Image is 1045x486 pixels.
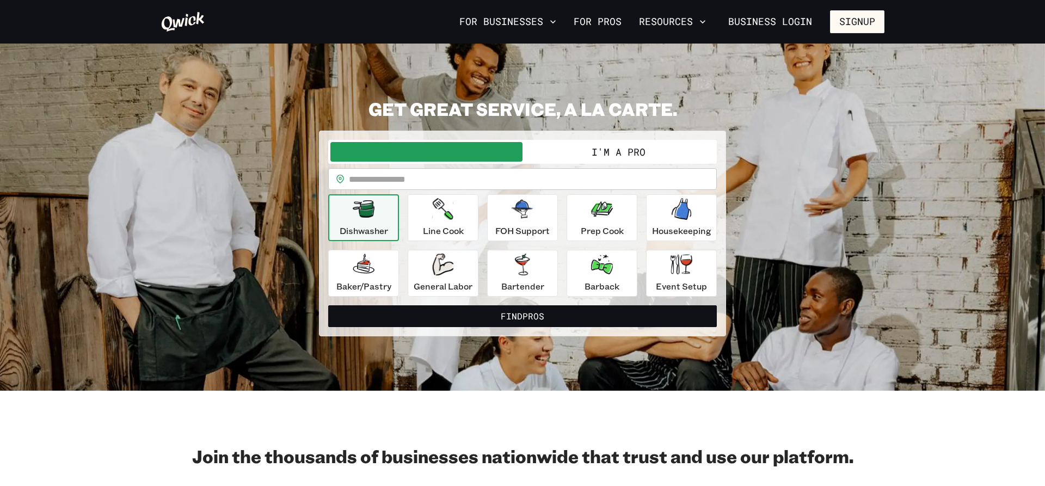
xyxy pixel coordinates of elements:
p: Prep Cook [581,224,624,237]
button: FindPros [328,305,717,327]
p: Baker/Pastry [336,280,391,293]
h2: GET GREAT SERVICE, A LA CARTE. [319,98,726,120]
button: For Businesses [455,13,561,31]
button: General Labor [408,250,478,297]
button: Prep Cook [567,194,637,241]
button: Dishwasher [328,194,399,241]
button: Line Cook [408,194,478,241]
button: FOH Support [487,194,558,241]
button: Barback [567,250,637,297]
button: I'm a Business [330,142,522,162]
p: Dishwasher [340,224,388,237]
p: Event Setup [656,280,707,293]
a: For Pros [569,13,626,31]
p: Bartender [501,280,544,293]
button: Housekeeping [646,194,717,241]
button: Event Setup [646,250,717,297]
button: Bartender [487,250,558,297]
button: Resources [635,13,710,31]
p: FOH Support [495,224,550,237]
button: Signup [830,10,884,33]
button: I'm a Pro [522,142,715,162]
button: Baker/Pastry [328,250,399,297]
p: Line Cook [423,224,464,237]
p: Barback [585,280,619,293]
p: General Labor [414,280,472,293]
a: Business Login [719,10,821,33]
p: Housekeeping [652,224,711,237]
h2: Join the thousands of businesses nationwide that trust and use our platform. [161,445,884,467]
